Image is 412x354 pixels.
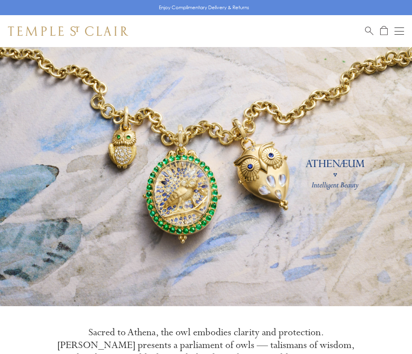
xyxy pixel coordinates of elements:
a: Search [365,26,373,36]
button: Open navigation [394,26,404,36]
p: Enjoy Complimentary Delivery & Returns [159,4,249,12]
a: Open Shopping Bag [380,26,388,36]
img: Temple St. Clair [8,26,128,36]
